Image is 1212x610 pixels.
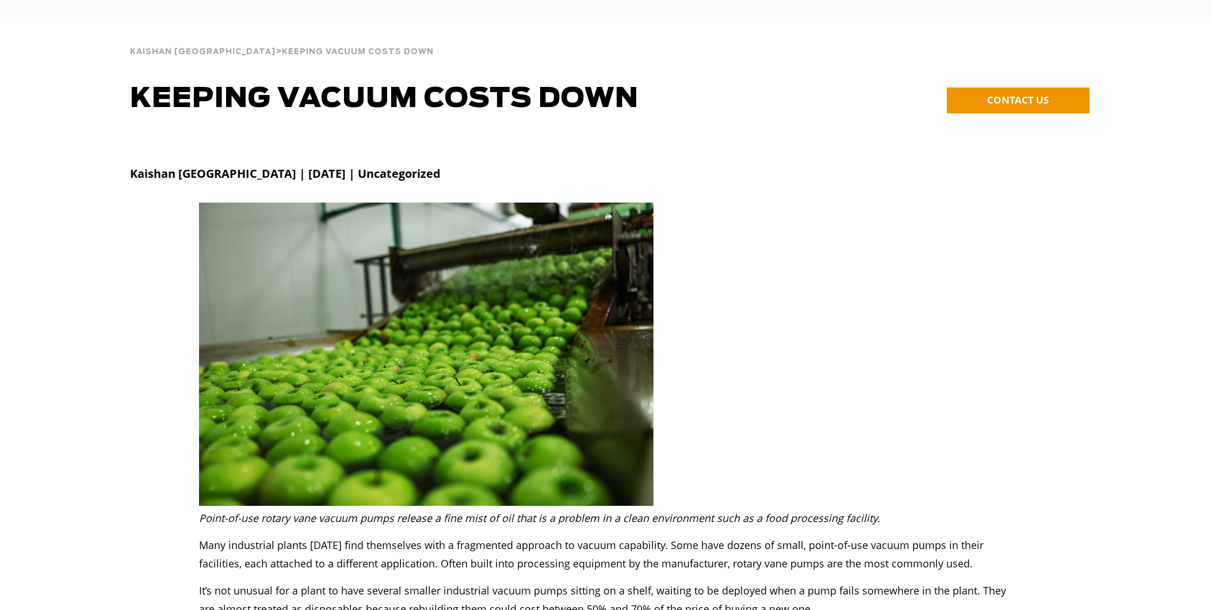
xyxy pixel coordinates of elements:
div: > [130,35,434,61]
a: Kaishan [GEOGRAPHIC_DATA] [130,46,276,56]
span: Kaishan [GEOGRAPHIC_DATA] [130,48,276,56]
em: Point-of-use rotary vane vacuum pumps release a fine mist of oil that is a problem in a clean env... [199,511,880,525]
span: Keeping Vacuum Costs Down [282,48,434,56]
a: Keeping Vacuum Costs Down [282,46,434,56]
span: CONTACT US [987,93,1049,106]
p: Many industrial plants [DATE] find themselves with a fragmented approach to vacuum capability. So... [199,536,1014,573]
a: CONTACT US [947,87,1089,113]
strong: Kaishan [GEOGRAPHIC_DATA] | [DATE] | Uncategorized [130,166,441,181]
img: Keeping Vacuum Costs Down [199,203,653,506]
h1: Keeping Vacuum Costs Down [130,83,841,115]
